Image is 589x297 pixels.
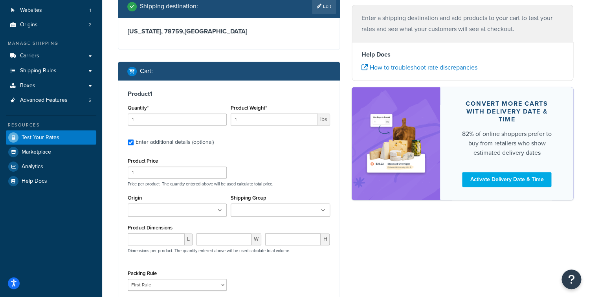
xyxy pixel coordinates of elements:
[6,18,96,32] a: Origins2
[128,225,172,231] label: Product Dimensions
[6,93,96,108] a: Advanced Features5
[361,63,477,72] a: How to troubleshoot rate discrepancies
[20,53,39,59] span: Carriers
[20,68,57,74] span: Shipping Rules
[321,233,330,245] span: H
[561,269,581,289] button: Open Resource Center
[6,49,96,63] a: Carriers
[128,27,330,35] h3: [US_STATE], 78759 , [GEOGRAPHIC_DATA]
[361,13,564,35] p: Enter a shipping destination and add products to your cart to test your rates and see what your c...
[88,22,91,28] span: 2
[6,64,96,78] a: Shipping Rules
[6,3,96,18] li: Websites
[20,22,38,28] span: Origins
[128,158,158,164] label: Product Price
[361,50,564,59] h4: Help Docs
[22,163,43,170] span: Analytics
[128,270,157,276] label: Packing Rule
[128,90,330,98] h3: Product 1
[128,114,227,125] input: 0.0
[126,181,332,187] p: Price per product. The quantity entered above will be used calculate total price.
[231,105,267,111] label: Product Weight*
[22,134,59,141] span: Test Your Rates
[140,3,198,10] h2: Shipping destination :
[363,99,429,188] img: feature-image-ddt-36eae7f7280da8017bfb280eaccd9c446f90b1fe08728e4019434db127062ab4.png
[185,233,193,245] span: L
[6,40,96,47] div: Manage Shipping
[231,195,266,201] label: Shipping Group
[6,93,96,108] li: Advanced Features
[318,114,330,125] span: lbs
[126,248,290,253] p: Dimensions per product. The quantity entered above will be used calculate total volume.
[20,97,68,104] span: Advanced Features
[6,79,96,93] a: Boxes
[128,139,134,145] input: Enter additional details (optional)
[140,68,153,75] h2: Cart :
[20,7,42,14] span: Websites
[462,172,551,187] a: Activate Delivery Date & Time
[251,233,261,245] span: W
[6,159,96,174] a: Analytics
[20,82,35,89] span: Boxes
[22,149,51,156] span: Marketplace
[231,114,317,125] input: 0.00
[90,7,91,14] span: 1
[136,137,214,148] div: Enter additional details (optional)
[459,129,554,158] div: 82% of online shoppers prefer to buy from retailers who show estimated delivery dates
[22,178,47,185] span: Help Docs
[6,3,96,18] a: Websites1
[6,122,96,128] div: Resources
[6,18,96,32] li: Origins
[128,195,142,201] label: Origin
[459,100,554,123] div: Convert more carts with delivery date & time
[6,174,96,188] a: Help Docs
[88,97,91,104] span: 5
[6,130,96,145] a: Test Your Rates
[6,145,96,159] a: Marketplace
[128,105,149,111] label: Quantity*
